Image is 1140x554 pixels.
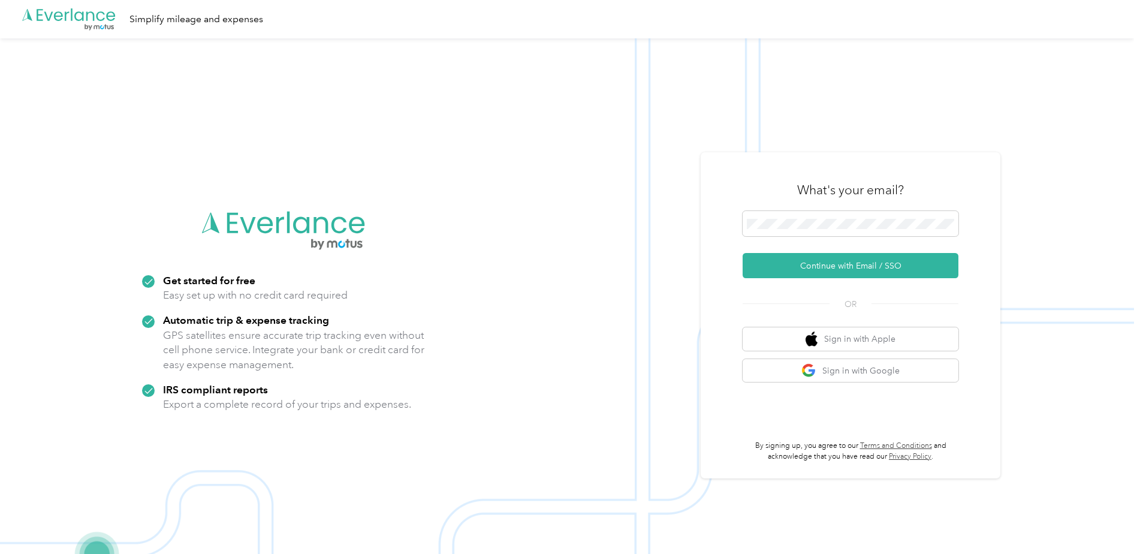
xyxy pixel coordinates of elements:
[806,332,818,347] img: apple logo
[743,441,958,462] p: By signing up, you agree to our and acknowledge that you have read our .
[163,314,329,326] strong: Automatic trip & expense tracking
[163,274,255,287] strong: Get started for free
[743,327,958,351] button: apple logoSign in with Apple
[889,452,931,461] a: Privacy Policy
[860,441,932,450] a: Terms and Conditions
[797,182,904,198] h3: What's your email?
[743,253,958,278] button: Continue with Email / SSO
[163,328,425,372] p: GPS satellites ensure accurate trip tracking even without cell phone service. Integrate your bank...
[801,363,816,378] img: google logo
[163,288,348,303] p: Easy set up with no credit card required
[743,359,958,383] button: google logoSign in with Google
[830,298,871,311] span: OR
[163,383,268,396] strong: IRS compliant reports
[163,397,411,412] p: Export a complete record of your trips and expenses.
[129,12,263,27] div: Simplify mileage and expenses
